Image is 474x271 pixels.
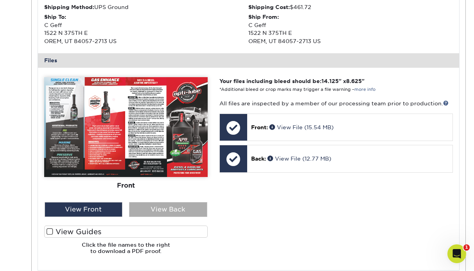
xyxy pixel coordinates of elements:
strong: Shipping Cost: [248,4,290,10]
a: more info [354,87,375,92]
div: View Front [45,202,123,217]
div: Files [38,53,460,67]
div: UPS Ground [44,3,249,11]
strong: Your files including bleed should be: " x " [219,78,364,84]
span: Back: [251,155,266,162]
a: View File (12.77 MB) [268,155,331,162]
strong: Ship To: [44,14,66,20]
div: C Geff 1522 N 375TH E OREM, UT 84057-2713 US [248,13,453,45]
div: View Back [129,202,207,217]
div: Front [44,177,208,194]
label: View Guides [44,226,208,238]
div: $461.72 [248,3,453,11]
span: 14.125 [321,78,339,84]
iframe: Intercom live chat [447,244,466,263]
small: *Additional bleed or crop marks may trigger a file warning – [219,87,375,92]
div: C Geff 1522 N 375TH E OREM, UT 84057-2713 US [44,13,249,45]
p: All files are inspected by a member of our processing team prior to production. [219,99,453,107]
span: 8.625 [346,78,362,84]
span: 1 [463,244,470,251]
strong: Shipping Method: [44,4,94,10]
iframe: Google Customer Reviews [2,247,66,268]
strong: Ship From: [248,14,279,20]
span: Front: [251,124,268,130]
a: View File (15.54 MB) [269,124,334,130]
h6: Click the file names to the right to download a PDF proof. [44,242,208,261]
